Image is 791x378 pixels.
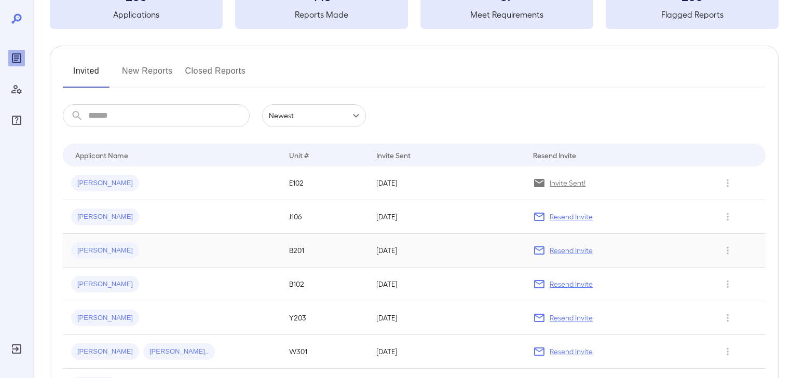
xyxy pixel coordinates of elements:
div: Manage Users [8,81,25,97]
button: New Reports [122,63,173,88]
p: Resend Invite [550,245,593,256]
td: B102 [281,268,368,301]
p: Invite Sent! [550,178,585,188]
td: [DATE] [368,200,525,234]
td: B201 [281,234,368,268]
p: Resend Invite [550,346,593,357]
span: [PERSON_NAME] [71,347,139,357]
span: [PERSON_NAME] [71,212,139,222]
h5: Applications [50,8,223,21]
button: Closed Reports [185,63,246,88]
h5: Flagged Reports [606,8,779,21]
div: Log Out [8,341,25,357]
td: [DATE] [368,301,525,335]
td: [DATE] [368,268,525,301]
h5: Meet Requirements [420,8,593,21]
div: Reports [8,50,25,66]
td: [DATE] [368,234,525,268]
span: [PERSON_NAME] [71,246,139,256]
button: Row Actions [719,175,736,191]
p: Resend Invite [550,279,593,289]
button: Row Actions [719,310,736,326]
div: Resend Invite [533,149,576,161]
div: FAQ [8,112,25,129]
td: [DATE] [368,335,525,369]
button: Row Actions [719,343,736,360]
div: Invite Sent [376,149,411,161]
div: Applicant Name [75,149,128,161]
td: J106 [281,200,368,234]
span: [PERSON_NAME] [71,279,139,289]
button: Row Actions [719,276,736,292]
p: Resend Invite [550,313,593,323]
p: Resend Invite [550,212,593,222]
span: [PERSON_NAME] [71,178,139,188]
button: Row Actions [719,242,736,259]
td: W301 [281,335,368,369]
div: Newest [262,104,366,127]
td: [DATE] [368,166,525,200]
span: [PERSON_NAME] [71,313,139,323]
span: [PERSON_NAME].. [143,347,215,357]
button: Invited [63,63,110,88]
button: Row Actions [719,208,736,225]
div: Unit # [289,149,309,161]
h5: Reports Made [235,8,408,21]
td: E102 [281,166,368,200]
td: Y203 [281,301,368,335]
